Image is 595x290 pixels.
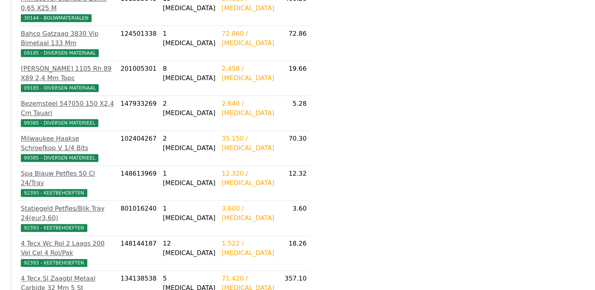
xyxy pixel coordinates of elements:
span: 92393 - KEETBEHOEFTEN [21,224,87,232]
a: [PERSON_NAME] 1105 Rh 89 X89 2,4 Mm Topc09185 - DIVERSEN MATERIAAL [21,64,114,92]
div: 8 [MEDICAL_DATA] [163,64,216,83]
div: 1 [MEDICAL_DATA] [163,29,216,48]
div: 1 [MEDICAL_DATA] [163,204,216,223]
td: 148144187 [117,236,160,271]
div: 4 Tecx Wc Rol 2 Laags 200 Vel Cel 4 Rol/Pak [21,239,114,258]
div: 2.640 / [MEDICAL_DATA] [222,99,274,118]
td: 12.32 [277,166,309,201]
div: 1 [MEDICAL_DATA] [163,169,216,188]
a: 4 Tecx Wc Rol 2 Laags 200 Vel Cel 4 Rol/Pak92393 - KEETBEHOEFTEN [21,239,114,267]
span: 99385 - DIVERSEN MATERIEEL [21,154,98,162]
td: 124501338 [117,26,160,61]
span: 09185 - DIVERSEN MATERIAAL [21,84,99,92]
td: 72.86 [277,26,309,61]
td: 148613969 [117,166,160,201]
td: 5.28 [277,96,309,131]
a: Spa Blauw Petfles 50 Cl 24/Tray92393 - KEETBEHOEFTEN [21,169,114,197]
td: 147933269 [117,96,160,131]
span: 30144 - BOUWMATERIALEN [21,14,92,22]
div: [PERSON_NAME] 1105 Rh 89 X89 2,4 Mm Topc [21,64,114,83]
div: Milwaukee Haakse Schroefkop V 1/4 Bits [21,134,114,153]
span: 09185 - DIVERSEN MATERIAAL [21,49,99,57]
div: Bezemsteel 547050 150 X2,4 Cm Tauari [21,99,114,118]
div: Bahco Gatzaag 3830 Vip Bimetaal 133 Mm [21,29,114,48]
a: Milwaukee Haakse Schroefkop V 1/4 Bits99385 - DIVERSEN MATERIEEL [21,134,114,162]
td: 18.26 [277,236,309,271]
div: 72.860 / [MEDICAL_DATA] [222,29,274,48]
span: 92393 - KEETBEHOEFTEN [21,189,87,197]
div: 2 [MEDICAL_DATA] [163,99,216,118]
td: 102404267 [117,131,160,166]
td: 801016240 [117,201,160,236]
a: Bezemsteel 547050 150 X2,4 Cm Tauari99385 - DIVERSEN MATERIEEL [21,99,114,127]
div: 12 [MEDICAL_DATA] [163,239,216,258]
td: 70.30 [277,131,309,166]
div: 2 [MEDICAL_DATA] [163,134,216,153]
td: 3.60 [277,201,309,236]
td: 19.66 [277,61,309,96]
div: 35.150 / [MEDICAL_DATA] [222,134,274,153]
span: 92393 - KEETBEHOEFTEN [21,259,87,267]
div: 2.458 / [MEDICAL_DATA] [222,64,274,83]
div: 3.600 / [MEDICAL_DATA] [222,204,274,223]
a: Bahco Gatzaag 3830 Vip Bimetaal 133 Mm09185 - DIVERSEN MATERIAAL [21,29,114,57]
div: Statiegeld Petfles/Blik Tray 24(eur3,60) [21,204,114,223]
div: Spa Blauw Petfles 50 Cl 24/Tray [21,169,114,188]
div: 12.320 / [MEDICAL_DATA] [222,169,274,188]
a: Statiegeld Petfles/Blik Tray 24(eur3,60)92393 - KEETBEHOEFTEN [21,204,114,232]
td: 201005301 [117,61,160,96]
span: 99385 - DIVERSEN MATERIEEL [21,119,98,127]
div: 1.522 / [MEDICAL_DATA] [222,239,274,258]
